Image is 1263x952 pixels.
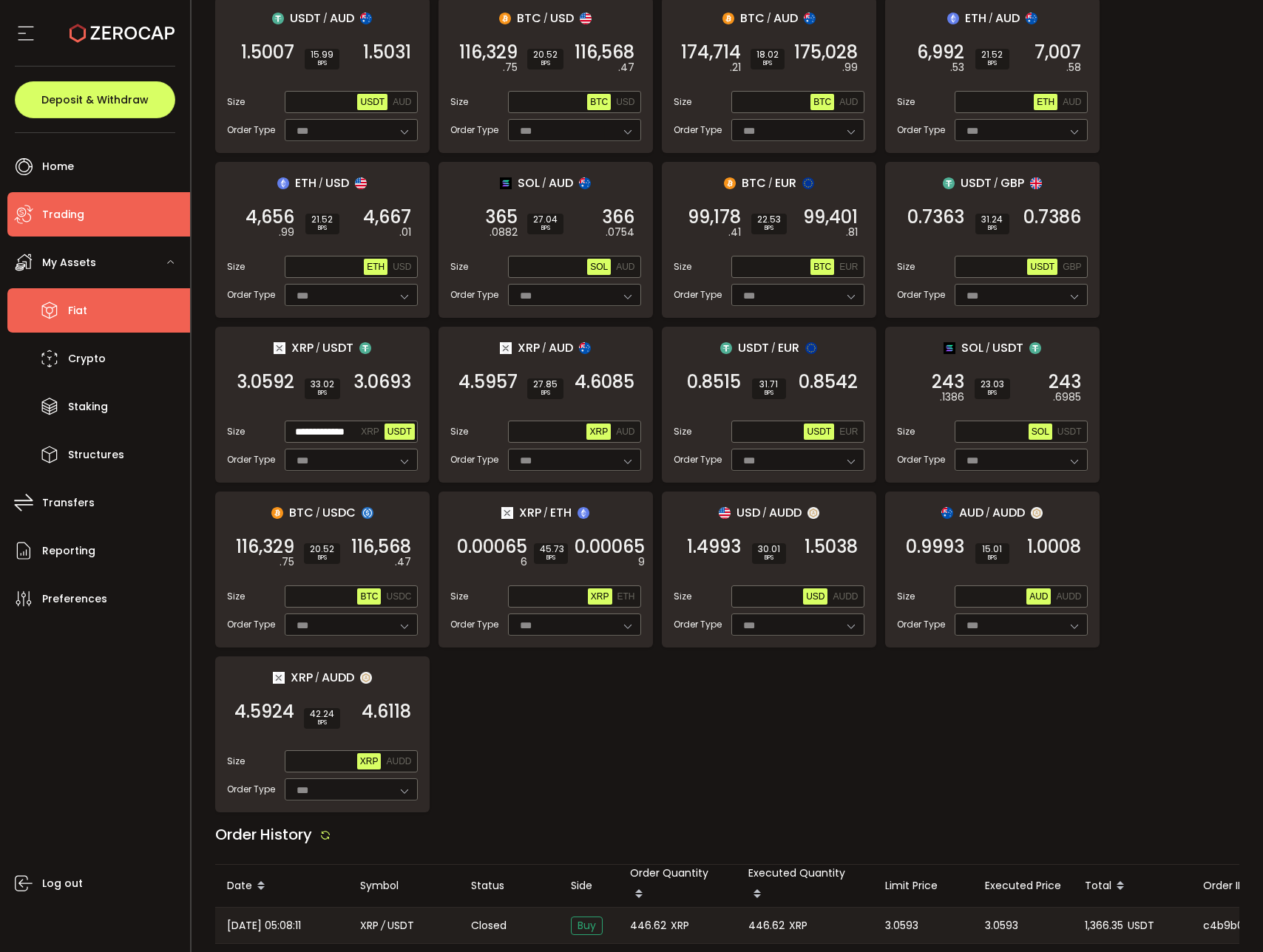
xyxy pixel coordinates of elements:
button: BTC [357,588,381,605]
span: 175,028 [794,45,858,60]
span: Order Type [450,453,498,466]
span: USD [737,503,760,522]
span: AUDD [833,591,858,602]
button: AUD [390,94,414,110]
span: AUD [616,262,634,272]
span: BTC [740,9,765,27]
span: 1.4993 [687,540,741,554]
span: 4,656 [246,210,294,225]
i: BPS [310,554,334,562]
div: Order Quantity [618,865,737,907]
button: GBP [1060,259,1084,275]
img: aud_portfolio.svg [804,13,816,24]
span: Size [227,755,245,768]
button: USDT [357,94,387,110]
span: Size [674,260,691,273]
span: Size [674,425,691,438]
button: AUDD [1053,588,1084,605]
i: BPS [757,224,781,233]
img: zuPXiwguUFiBOIQyqLOiXsnnNitlx7q4LCwEbLHADjIpTka+Lip0HH8D0VTrd02z+wEAAAAASUVORK5CYII= [807,507,819,519]
span: BTC [517,9,541,27]
span: 31.24 [981,215,1003,224]
div: Executed Price [973,877,1073,894]
em: / [767,12,771,25]
span: Size [897,95,915,109]
span: Size [227,260,245,273]
em: / [986,341,990,355]
em: .75 [503,60,518,75]
span: 0.00065 [457,540,527,554]
span: XRP [361,426,379,437]
span: Size [897,590,915,603]
button: AUD [613,424,637,440]
span: USD [325,174,349,192]
span: Order Type [897,123,945,137]
span: Staking [68,396,108,418]
span: 1.5038 [805,540,858,554]
img: btc_portfolio.svg [722,13,734,24]
span: Order Type [897,453,945,466]
span: Order Type [227,288,275,302]
i: BPS [981,224,1003,233]
span: SOL [518,174,540,192]
span: USDT [360,97,385,107]
img: xrp_portfolio.png [273,672,285,684]
img: usdt_portfolio.svg [359,342,371,354]
span: 366 [602,210,634,225]
button: AUD [613,259,637,275]
em: / [542,177,546,190]
em: .21 [730,60,741,75]
span: BTC [289,503,314,522]
span: ETH [617,591,635,602]
span: Home [42,156,74,177]
span: SOL [1032,426,1049,437]
span: BTC [360,591,378,602]
span: AUD [393,97,411,107]
div: Symbol [348,877,459,894]
button: USDT [1027,259,1057,275]
span: USDT [290,9,321,27]
em: / [771,341,776,355]
span: 15.99 [311,50,333,59]
img: usdc_portfolio.svg [362,507,373,519]
span: 22.53 [757,215,781,224]
span: BTC [590,97,608,107]
span: 21.52 [981,50,1003,59]
span: USD [393,262,411,272]
span: Order Type [897,618,945,631]
span: 3.0693 [353,375,411,390]
em: 9 [638,554,645,570]
em: / [994,177,998,190]
span: Order Type [450,123,498,137]
span: 21.52 [311,215,333,224]
em: .47 [618,60,634,75]
span: AUDD [322,668,354,687]
button: ETH [1034,94,1057,110]
span: Size [674,590,691,603]
em: .75 [280,554,294,570]
i: BPS [756,59,779,68]
span: 27.85 [533,380,558,389]
button: USD [803,588,827,605]
img: xrp_portfolio.png [500,342,512,354]
span: GBP [1000,174,1024,192]
span: USDC [386,591,411,602]
span: 174,714 [681,45,741,60]
span: USD [550,9,574,27]
em: .01 [399,225,411,240]
span: 0.7386 [1023,210,1081,225]
em: / [544,506,548,520]
span: XRP [589,426,608,437]
span: USDT [961,174,992,192]
span: AUD [959,503,983,522]
img: btc_portfolio.svg [271,507,283,519]
em: .99 [279,225,294,240]
span: Order Type [674,123,722,137]
em: / [989,12,993,25]
span: Log out [42,873,83,894]
button: USD [390,259,414,275]
img: usd_portfolio.svg [719,507,731,519]
span: AUD [839,97,858,107]
span: 42.24 [310,710,334,718]
i: BPS [311,224,333,233]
